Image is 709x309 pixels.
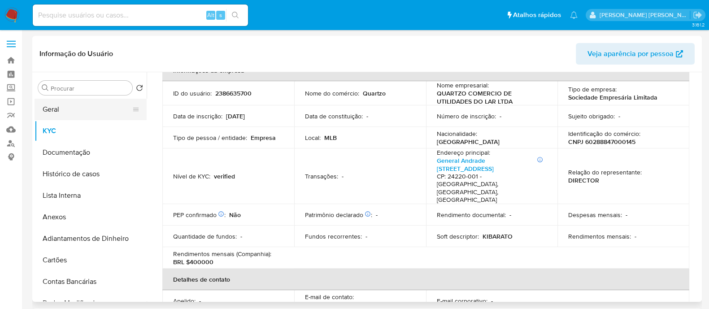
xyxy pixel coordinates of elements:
button: search-icon [226,9,244,22]
p: Patrimônio declarado : [305,211,372,219]
p: - [500,112,501,120]
p: - [376,211,378,219]
span: Veja aparência por pessoa [587,43,674,65]
p: Nome do comércio : [305,89,359,97]
p: [DATE] [226,112,245,120]
button: Cartões [35,249,147,271]
p: ID do usuário : [173,89,212,97]
p: Nome empresarial : [437,81,489,89]
p: Nível de KYC : [173,172,210,180]
button: KYC [35,120,147,142]
p: - [626,211,627,219]
p: anna.almeida@mercadopago.com.br [600,11,690,19]
span: Alt [207,11,214,19]
p: Apelido : [173,297,196,305]
input: Procurar [51,84,129,92]
p: [EMAIL_ADDRESS][DOMAIN_NAME] [305,301,408,309]
p: Empresa [251,134,276,142]
h4: CP: 24220-001 - [GEOGRAPHIC_DATA], [GEOGRAPHIC_DATA], [GEOGRAPHIC_DATA] [437,173,544,204]
p: verified [214,172,235,180]
span: s [219,11,222,19]
button: Adiantamentos de Dinheiro [35,228,147,249]
span: Atalhos rápidos [513,10,561,20]
p: Tipo de pessoa / entidade : [173,134,247,142]
button: Histórico de casos [35,163,147,185]
p: Relação do representante : [568,168,642,176]
p: Sujeito obrigado : [568,112,615,120]
button: Documentação [35,142,147,163]
p: Local : [305,134,321,142]
p: Sociedade Empresária Limitada [568,93,657,101]
p: - [342,172,344,180]
p: Número de inscrição : [437,112,496,120]
p: - [491,297,493,305]
p: Rendimento documental : [437,211,506,219]
p: Rendimentos mensais : [568,232,631,240]
p: - [366,112,368,120]
p: BRL $400000 [173,258,213,266]
button: Veja aparência por pessoa [576,43,695,65]
p: DIRECTOR [568,176,599,184]
p: - [199,297,201,305]
p: Rendimentos mensais (Companhia) : [173,250,271,258]
p: KIBARATO [483,232,513,240]
p: - [240,232,242,240]
p: E-mail de contato : [305,293,354,301]
a: Notificações [570,11,578,19]
p: Despesas mensais : [568,211,622,219]
p: E-mail corporativo : [437,297,487,305]
p: Data de constituição : [305,112,363,120]
p: Soft descriptor : [437,232,479,240]
p: Quartzo [363,89,386,97]
p: Transações : [305,172,338,180]
button: Contas Bancárias [35,271,147,292]
p: Nacionalidade : [437,130,477,138]
a: Sair [693,10,702,20]
p: Endereço principal : [437,148,490,157]
p: Quantidade de fundos : [173,232,237,240]
button: Lista Interna [35,185,147,206]
p: PEP confirmado : [173,211,226,219]
p: Identificação do comércio : [568,130,640,138]
p: MLB [324,134,337,142]
p: - [365,232,367,240]
p: Não [229,211,241,219]
p: Data de inscrição : [173,112,222,120]
p: Tipo de empresa : [568,85,617,93]
button: Retornar ao pedido padrão [136,84,143,94]
h1: Informação do Usuário [39,49,113,58]
a: General Andrade [STREET_ADDRESS] [437,156,494,173]
p: 2386635700 [215,89,252,97]
p: - [509,211,511,219]
button: Procurar [42,84,49,91]
input: Pesquise usuários ou casos... [33,9,248,21]
p: Fundos recorrentes : [305,232,362,240]
button: Anexos [35,206,147,228]
th: Detalhes de contato [162,269,689,290]
p: - [635,232,636,240]
button: Geral [35,99,139,120]
p: CNPJ 60288847000145 [568,138,635,146]
p: QUARTZO COMERCIO DE UTILIDADES DO LAR LTDA [437,89,544,105]
p: [GEOGRAPHIC_DATA] [437,138,500,146]
p: - [618,112,620,120]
